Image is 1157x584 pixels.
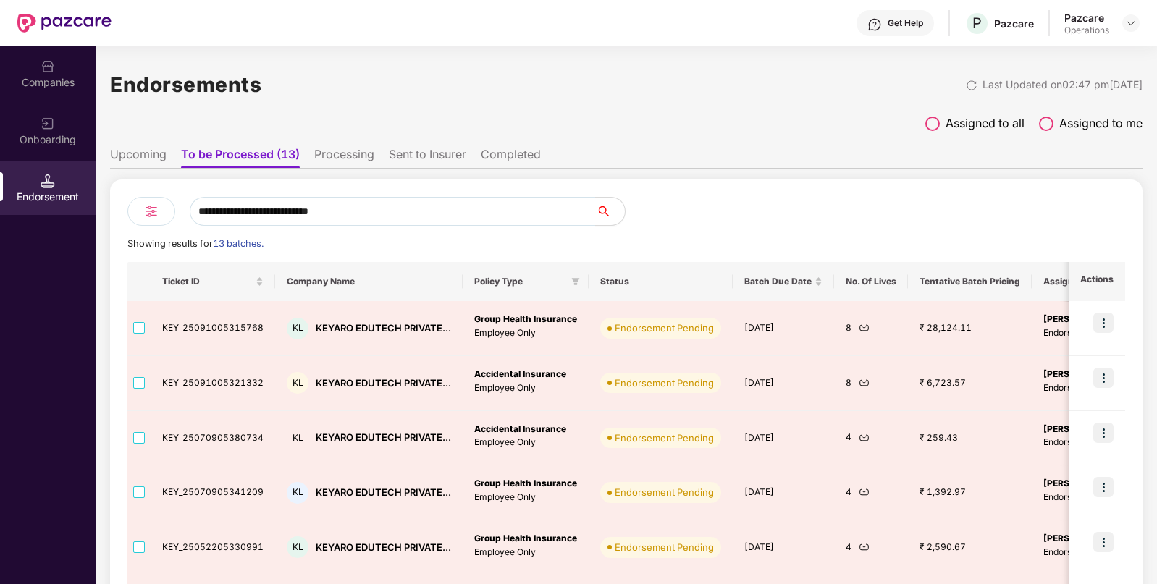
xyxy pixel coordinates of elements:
[41,174,55,188] img: svg+xml;base64,PHN2ZyB3aWR0aD0iMTQuNSIgaGVpZ2h0PSIxNC41IiB2aWV3Qm94PSIwIDAgMTYgMTYiIGZpbGw9Im5vbm...
[287,536,308,558] div: KL
[17,14,112,33] img: New Pazcare Logo
[1043,326,1125,340] p: Endorsement Team
[41,59,55,74] img: svg+xml;base64,PHN2ZyBpZD0iQ29tcGFuaWVzIiB4bWxucz0iaHR0cDovL3d3dy53My5vcmcvMjAwMC9zdmciIHdpZHRoPS...
[474,436,577,449] p: Employee Only
[1043,368,1125,379] b: [PERSON_NAME] U
[316,376,451,390] div: KEYARO EDUTECH PRIVATE...
[834,262,908,301] th: No. Of Lives
[859,541,870,551] img: svg+xml;base64,PHN2ZyBpZD0iRG93bmxvYWQtMjR4MjQiIHhtbG5zPSJodHRwOi8vd3d3LnczLm9yZy8yMDAwL3N2ZyIgd2...
[571,277,580,286] span: filter
[474,546,577,559] p: Employee Only
[143,203,160,220] img: svg+xml;base64,PHN2ZyB4bWxucz0iaHR0cDovL3d3dy53My5vcmcvMjAwMC9zdmciIHdpZHRoPSIyNCIgaGVpZ2h0PSIyNC...
[316,321,451,335] div: KEYARO EDUTECH PRIVATE...
[846,376,896,390] div: 8
[888,17,923,29] div: Get Help
[275,262,463,301] th: Company Name
[733,411,834,466] td: [DATE]
[846,431,896,444] div: 4
[151,465,275,520] td: KEY_25070905341209
[908,301,1032,356] td: ₹ 28,124.11
[595,206,625,217] span: search
[1093,368,1114,388] img: icon
[846,541,896,554] div: 4
[846,486,896,499] div: 4
[316,541,451,554] div: KEYARO EDUTECH PRIVATE...
[908,465,1032,520] td: ₹ 1,392.97
[127,238,264,249] span: Showing results for
[316,486,451,499] div: KEYARO EDUTECH PRIVATE...
[1069,262,1125,301] th: Actions
[733,262,834,301] th: Batch Due Date
[744,276,812,287] span: Batch Due Date
[181,147,300,168] li: To be Processed (13)
[615,431,714,445] div: Endorsement Pending
[615,321,714,335] div: Endorsement Pending
[1093,423,1114,443] img: icon
[213,238,264,249] span: 13 batches.
[859,321,870,332] img: svg+xml;base64,PHN2ZyBpZD0iRG93bmxvYWQtMjR4MjQiIHhtbG5zPSJodHRwOi8vd3d3LnczLm9yZy8yMDAwL3N2ZyIgd2...
[151,356,275,411] td: KEY_25091005321332
[474,381,577,395] p: Employee Only
[589,262,733,301] th: Status
[867,17,882,32] img: svg+xml;base64,PHN2ZyBpZD0iSGVscC0zMngzMiIgeG1sbnM9Imh0dHA6Ly93d3cudzMub3JnLzIwMDAvc3ZnIiB3aWR0aD...
[1043,423,1125,434] b: [PERSON_NAME] U
[846,321,896,335] div: 8
[615,540,714,554] div: Endorsement Pending
[733,301,834,356] td: [DATE]
[287,482,308,504] div: KL
[946,114,1025,132] span: Assigned to all
[859,376,870,387] img: svg+xml;base64,PHN2ZyBpZD0iRG93bmxvYWQtMjR4MjQiIHhtbG5zPSJodHRwOi8vd3d3LnczLm9yZy8yMDAwL3N2ZyIgd2...
[966,80,977,91] img: svg+xml;base64,PHN2ZyBpZD0iUmVsb2FkLTMyeDMyIiB4bWxucz0iaHR0cDovL3d3dy53My5vcmcvMjAwMC9zdmciIHdpZH...
[389,147,466,168] li: Sent to Insurer
[162,276,253,287] span: Ticket ID
[1064,11,1109,25] div: Pazcare
[568,273,583,290] span: filter
[994,17,1034,30] div: Pazcare
[1043,313,1125,324] b: [PERSON_NAME] U
[314,147,374,168] li: Processing
[1043,276,1114,287] span: Assigned To
[733,465,834,520] td: [DATE]
[110,69,261,101] h1: Endorsements
[1093,477,1114,497] img: icon
[595,197,626,226] button: search
[1043,478,1125,488] b: [PERSON_NAME] U
[151,520,275,575] td: KEY_25052205330991
[1093,532,1114,552] img: icon
[1059,114,1143,132] span: Assigned to me
[1043,533,1125,543] b: [PERSON_NAME] U
[287,372,308,394] div: KL
[151,301,275,356] td: KEY_25091005315768
[733,356,834,411] td: [DATE]
[474,478,577,488] b: Group Health Insurance
[287,427,308,449] div: KL
[1043,381,1125,395] p: Endorsement Team
[316,431,451,444] div: KEYARO EDUTECH PRIVATE...
[1043,436,1125,449] p: Endorsement Team
[972,14,982,32] span: P
[1125,17,1137,29] img: svg+xml;base64,PHN2ZyBpZD0iRHJvcGRvd24tMzJ4MzIiIHhtbG5zPSJodHRwOi8vd3d3LnczLm9yZy8yMDAwL3N2ZyIgd2...
[908,411,1032,466] td: ₹ 259.43
[1043,546,1125,559] p: Endorsement Team
[908,520,1032,575] td: ₹ 2,590.67
[474,276,565,287] span: Policy Type
[1093,313,1114,333] img: icon
[474,368,566,379] b: Accidental Insurance
[474,313,577,324] b: Group Health Insurance
[151,262,275,301] th: Ticket ID
[615,376,714,390] div: Endorsement Pending
[474,423,566,434] b: Accidental Insurance
[908,356,1032,411] td: ₹ 6,723.57
[983,77,1143,93] div: Last Updated on 02:47 pm[DATE]
[287,318,308,339] div: KL
[908,262,1032,301] th: Tentative Batch Pricing
[733,520,834,575] td: [DATE]
[110,147,167,168] li: Upcoming
[859,431,870,442] img: svg+xml;base64,PHN2ZyBpZD0iRG93bmxvYWQtMjR4MjQiIHhtbG5zPSJodHRwOi8vd3d3LnczLm9yZy8yMDAwL3N2ZyIgd2...
[615,485,714,499] div: Endorsement Pending
[481,147,541,168] li: Completed
[474,326,577,340] p: Employee Only
[1043,491,1125,504] p: Endorsement Team
[151,411,275,466] td: KEY_25070905380734
[41,117,55,131] img: svg+xml;base64,PHN2ZyB3aWR0aD0iMjAiIGhlaWdodD0iMjAiIHZpZXdCb3g9IjAgMCAyMCAyMCIgZmlsbD0ibm9uZSIgeG...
